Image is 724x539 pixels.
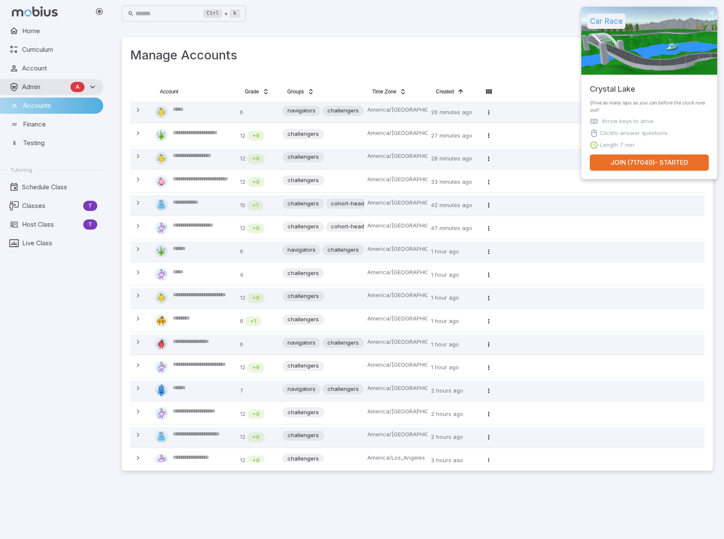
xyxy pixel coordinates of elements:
[230,9,239,18] kbd: k
[83,220,97,229] span: T
[600,141,634,149] p: Length 7 min
[240,154,245,163] p: 12
[22,64,97,73] span: Account
[155,245,168,258] img: triangle.svg
[155,268,168,281] img: diamond.svg
[282,431,324,440] span: challengers
[367,454,424,462] p: America/Los_Angeles
[322,339,364,347] span: challengers
[240,338,276,351] p: 6
[431,407,475,421] p: Oct 7 1:37:31 PM
[431,291,475,305] p: Oct 7 2:41:53 PM
[590,99,709,114] p: Drive as many laps as you can before the clock runs out!
[282,222,324,231] span: challengers
[431,314,475,328] p: Oct 7 2:30:50 PM
[602,117,655,126] p: Arrow keys to drive.
[282,107,321,115] span: navigators
[240,384,276,398] p: 7
[431,245,475,258] p: Oct 7 2:44:49 PM
[240,132,245,140] p: 12
[130,46,704,65] h3: Manage Accounts
[240,433,245,441] p: 12
[240,224,245,233] p: 12
[247,432,265,442] div: Math is above age level
[22,220,80,229] span: Host Class
[155,291,168,304] img: square.svg
[247,363,265,372] span: +9
[590,154,709,171] button: Join (717040)- Started
[431,199,475,212] p: Oct 7 3:07:49 PM
[322,385,364,393] span: challengers
[247,455,265,466] div: Math is above age level
[247,362,265,373] div: Math is above age level
[247,293,265,303] div: Math is above age level
[590,75,635,95] h5: Crystal Lake
[436,88,454,95] span: Created
[155,222,168,234] img: diamond.svg
[709,9,715,17] button: close
[282,246,321,254] span: navigators
[367,268,424,277] p: America/[GEOGRAPHIC_DATA]
[367,106,424,114] p: America/[GEOGRAPHIC_DATA]
[22,182,97,192] span: Schedule Class
[587,14,625,29] h5: Car Race
[240,178,245,186] p: 12
[155,430,168,443] img: trapezoid.svg
[155,175,168,188] img: hexagon.svg
[600,129,669,138] p: Click to answer questions.
[431,85,470,98] button: Created
[155,454,168,466] img: diamond.svg
[240,294,245,302] p: 12
[247,433,265,441] span: +9
[22,201,80,211] span: Classes
[203,9,223,18] kbd: Ctrl
[282,269,324,278] span: challengers
[282,362,324,370] span: challengers
[247,294,265,302] span: +9
[240,317,243,326] p: 8
[482,85,496,98] button: Column visibility
[367,129,424,138] p: America/[GEOGRAPHIC_DATA]
[431,175,475,189] p: Oct 7 3:17:22 PM
[367,361,424,369] p: America/[GEOGRAPHIC_DATA]
[367,245,424,253] p: America/[GEOGRAPHIC_DATA]
[282,85,319,98] button: Groups
[367,175,424,184] p: America/[GEOGRAPHIC_DATA]
[10,166,32,174] span: Tutoring
[155,314,168,327] img: semi-circle.svg
[367,85,412,98] button: Time Zone
[372,88,397,95] span: Time Zone
[282,292,324,300] span: challengers
[155,129,168,142] img: triangle.svg
[431,129,475,143] p: Oct 7 3:23:29 PM
[155,199,168,211] img: trapezoid.svg
[322,107,364,115] span: challengers
[240,245,276,258] p: 6
[70,83,85,91] span: A
[155,106,168,118] img: square.svg
[247,456,265,465] span: +9
[367,314,424,323] p: America/[GEOGRAPHIC_DATA]
[155,338,168,351] img: circle.svg
[322,246,364,254] span: challengers
[245,88,259,95] span: Grade
[160,88,178,95] span: Account
[431,268,475,282] p: Oct 7 2:43:02 PM
[367,338,424,346] p: America/[GEOGRAPHIC_DATA]
[247,223,265,233] div: Math is above age level
[282,339,321,347] span: navigators
[240,106,276,119] p: 6
[22,239,97,248] span: Live Class
[240,456,245,465] p: 12
[247,154,265,163] span: +9
[155,384,168,397] img: rectangle.svg
[326,199,404,208] span: cohort-head_start_fall_math_single_grade_5_week_refresher_grade_10_all_weekly_mondays_8pm_est_sta...
[247,224,265,233] span: +9
[431,222,475,235] p: Oct 7 3:03:01 PM
[282,176,324,185] span: challengers
[247,409,265,419] div: Math is above age level
[155,85,183,98] button: Account
[247,131,265,141] div: Math is above age level
[367,152,424,160] p: America/[GEOGRAPHIC_DATA]
[367,407,424,416] p: America/[GEOGRAPHIC_DATA]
